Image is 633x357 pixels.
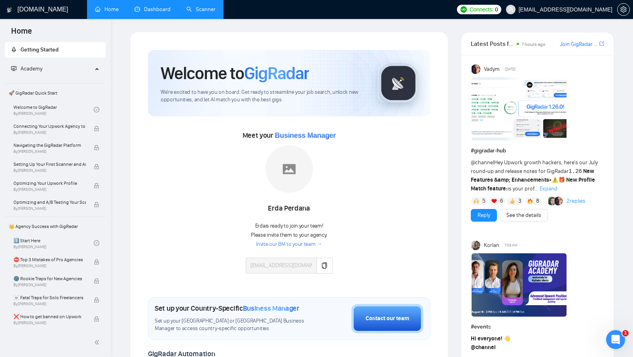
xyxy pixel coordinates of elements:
span: 8 [536,197,539,205]
span: check-circle [94,107,99,112]
a: Invite our BM to your team → [256,241,322,248]
span: Optimizing Your Upwork Profile [13,179,86,187]
code: 1.26 [569,168,582,175]
span: user [508,7,514,12]
li: Getting Started [5,42,106,58]
span: Meet your [243,131,336,140]
span: lock [94,259,99,265]
img: F09ASNL5WRY-GR%20Academy%20-%20Tamara%20Levit.png [472,253,567,317]
div: Contact our team [366,314,409,323]
strong: Hi everyone! [471,335,502,342]
iframe: Intercom live chat [606,330,625,349]
span: Expand [540,185,557,192]
span: By [PERSON_NAME] [13,283,86,287]
span: By [PERSON_NAME] [13,187,86,192]
span: lock [94,297,99,303]
span: 🌚 Rookie Traps for New Agencies [13,275,86,283]
span: Home [5,25,38,42]
a: setting [617,6,630,13]
a: 1️⃣ Start HereBy[PERSON_NAME] [13,234,94,252]
span: 7 hours ago [521,42,546,47]
span: 3 [518,197,521,205]
span: Connects: [470,5,493,14]
span: copy [321,262,328,269]
img: Korlan [472,241,481,250]
span: By [PERSON_NAME] [13,168,86,173]
span: 🎁 [558,177,565,183]
span: 6 [500,197,503,205]
span: By [PERSON_NAME] [13,149,86,154]
span: Academy [11,65,42,72]
h1: Welcome to [161,63,309,84]
span: lock [94,278,99,284]
span: Hey Upwork growth hackers, here's our July round-up and release notes for GigRadar • is your prof... [471,159,598,192]
a: See the details [506,211,541,220]
span: Business Manager [243,304,299,313]
img: gigradar-logo.png [379,63,418,103]
span: Business Manager [275,131,336,139]
div: Erda Perdana [246,202,333,215]
span: lock [94,164,99,169]
span: Set up your [GEOGRAPHIC_DATA] or [GEOGRAPHIC_DATA] Business Manager to access country-specific op... [155,317,312,332]
span: check-circle [94,240,99,246]
span: By [PERSON_NAME] [13,264,86,268]
span: 🚀 GigRadar Quick Start [6,85,105,101]
span: [DATE] [505,66,515,73]
span: By [PERSON_NAME] [13,302,86,306]
span: Setting Up Your First Scanner and Auto-Bidder [13,160,86,168]
span: lock [94,316,99,322]
span: By [PERSON_NAME] [13,321,86,325]
a: homeHome [95,6,119,13]
button: Contact our team [351,304,423,333]
span: ⚠️ [552,177,558,183]
span: lock [94,145,99,150]
img: logo [7,4,12,16]
button: setting [617,3,630,16]
span: Please invite them to your agency. [251,232,327,238]
img: Alex B [548,197,557,205]
span: 👑 Agency Success with GigRadar [6,218,105,234]
span: 7:59 AM [504,242,517,249]
span: Connecting Your Upwork Agency to GigRadar [13,122,86,130]
span: lock [94,183,99,188]
h1: Set up your Country-Specific [155,304,299,313]
span: Vadym [484,65,500,74]
h1: # gigradar-hub [471,146,604,155]
img: placeholder.png [265,145,313,193]
span: lock [94,202,99,207]
span: ⛔ Top 3 Mistakes of Pro Agencies [13,256,86,264]
img: 🔥 [527,198,533,204]
span: rocket [11,47,17,52]
a: Join GigRadar Slack Community [560,40,598,49]
span: Optimizing and A/B Testing Your Scanner for Better Results [13,198,86,206]
span: 👋 [504,335,510,342]
span: We're excited to have you on board. Get ready to streamline your job search, unlock new opportuni... [161,89,365,104]
a: Welcome to GigRadarBy[PERSON_NAME] [13,101,94,118]
span: Latest Posts from the GigRadar Community [471,39,514,49]
span: Getting Started [21,46,59,53]
span: Erda is ready to join your team! [255,222,323,229]
img: F09AC4U7ATU-image.png [472,77,567,141]
span: 5 [482,197,485,205]
img: upwork-logo.png [461,6,467,13]
span: ❌ How to get banned on Upwork [13,313,86,321]
span: Korlan [484,241,499,250]
h1: # events [471,323,604,331]
span: Academy [21,65,42,72]
button: Reply [471,209,497,222]
img: 🙌 [474,198,479,204]
a: Reply [478,211,490,220]
img: Vadym [472,65,481,74]
span: GigRadar [244,63,309,84]
span: @channel [471,344,496,351]
span: setting [618,6,629,13]
a: export [599,40,604,47]
span: ☠️ Fatal Traps for Solo Freelancers [13,294,86,302]
a: 2replies [567,197,586,205]
img: ❤️ [491,198,497,204]
span: 0 [495,5,498,14]
button: See the details [500,209,548,222]
button: copy [316,258,332,273]
span: lock [94,126,99,131]
a: searchScanner [186,6,216,13]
